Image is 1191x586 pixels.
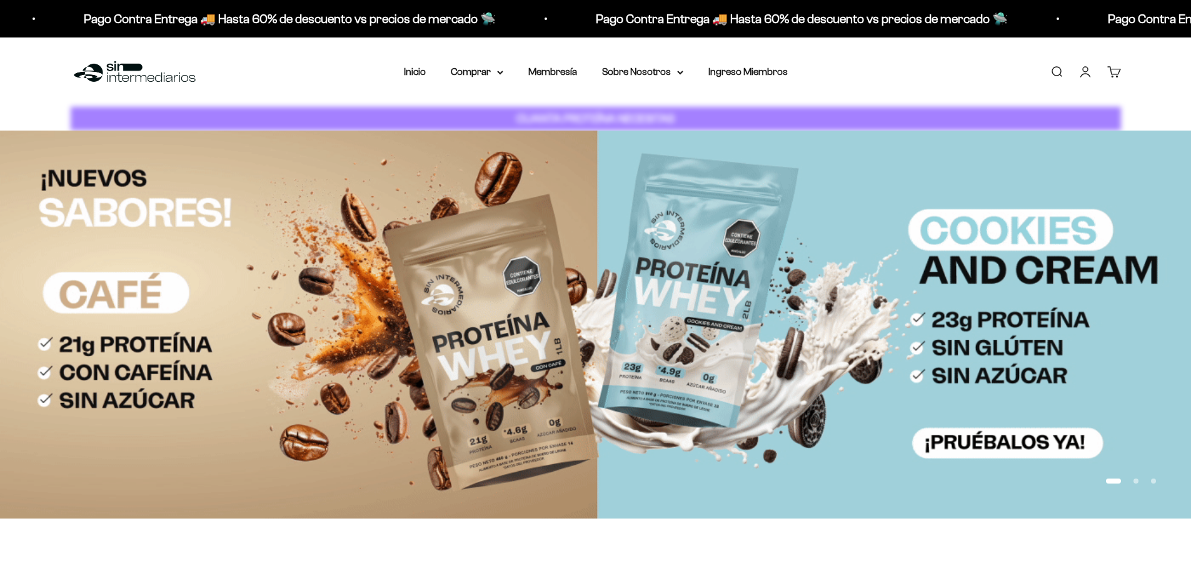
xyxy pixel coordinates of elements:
summary: Sobre Nosotros [602,64,683,80]
strong: CUANTA PROTEÍNA NECESITAS [516,112,675,125]
summary: Comprar [451,64,503,80]
a: Ingreso Miembros [708,66,788,77]
p: Pago Contra Entrega 🚚 Hasta 60% de descuento vs precios de mercado 🛸 [76,9,488,29]
a: Membresía [528,66,577,77]
p: Pago Contra Entrega 🚚 Hasta 60% de descuento vs precios de mercado 🛸 [588,9,1000,29]
a: Inicio [404,66,426,77]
